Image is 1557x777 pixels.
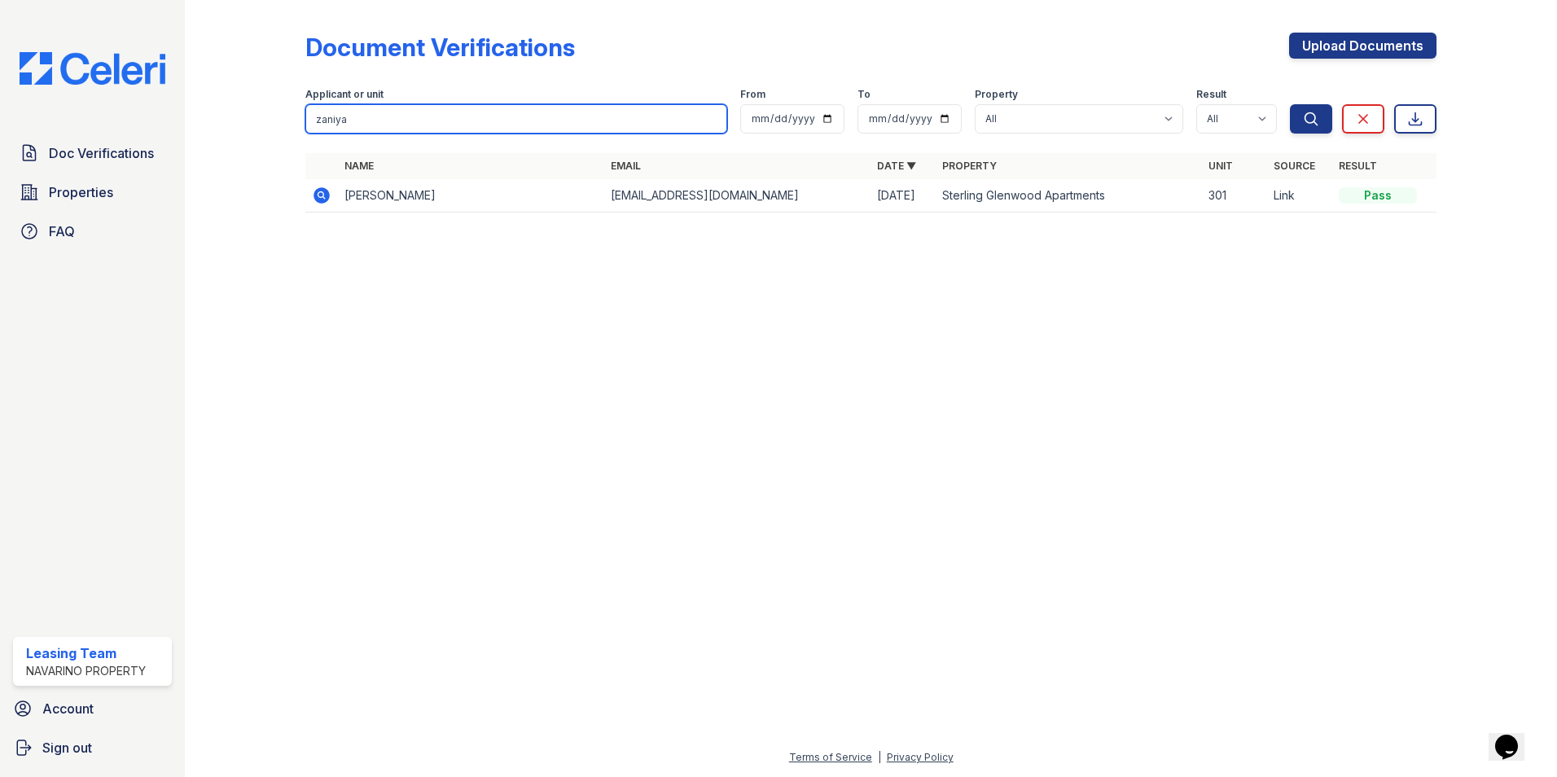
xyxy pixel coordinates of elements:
[49,182,113,202] span: Properties
[305,104,727,134] input: Search by name, email, or unit number
[1267,179,1332,213] td: Link
[942,160,997,172] a: Property
[344,160,374,172] a: Name
[49,143,154,163] span: Doc Verifications
[7,731,178,764] a: Sign out
[1339,160,1377,172] a: Result
[42,738,92,757] span: Sign out
[1196,88,1226,101] label: Result
[305,88,384,101] label: Applicant or unit
[26,663,146,679] div: Navarino Property
[1489,712,1541,761] iframe: chat widget
[338,179,604,213] td: [PERSON_NAME]
[871,179,936,213] td: [DATE]
[604,179,871,213] td: [EMAIL_ADDRESS][DOMAIN_NAME]
[740,88,765,101] label: From
[7,52,178,85] img: CE_Logo_Blue-a8612792a0a2168367f1c8372b55b34899dd931a85d93a1a3d3e32e68fde9ad4.png
[49,222,75,241] span: FAQ
[26,643,146,663] div: Leasing Team
[611,160,641,172] a: Email
[877,160,916,172] a: Date ▼
[13,215,172,248] a: FAQ
[878,751,881,763] div: |
[42,699,94,718] span: Account
[887,751,954,763] a: Privacy Policy
[857,88,871,101] label: To
[1208,160,1233,172] a: Unit
[936,179,1202,213] td: Sterling Glenwood Apartments
[7,692,178,725] a: Account
[13,176,172,209] a: Properties
[305,33,575,62] div: Document Verifications
[1289,33,1436,59] a: Upload Documents
[975,88,1018,101] label: Property
[1274,160,1315,172] a: Source
[13,137,172,169] a: Doc Verifications
[1339,187,1417,204] div: Pass
[789,751,872,763] a: Terms of Service
[1202,179,1267,213] td: 301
